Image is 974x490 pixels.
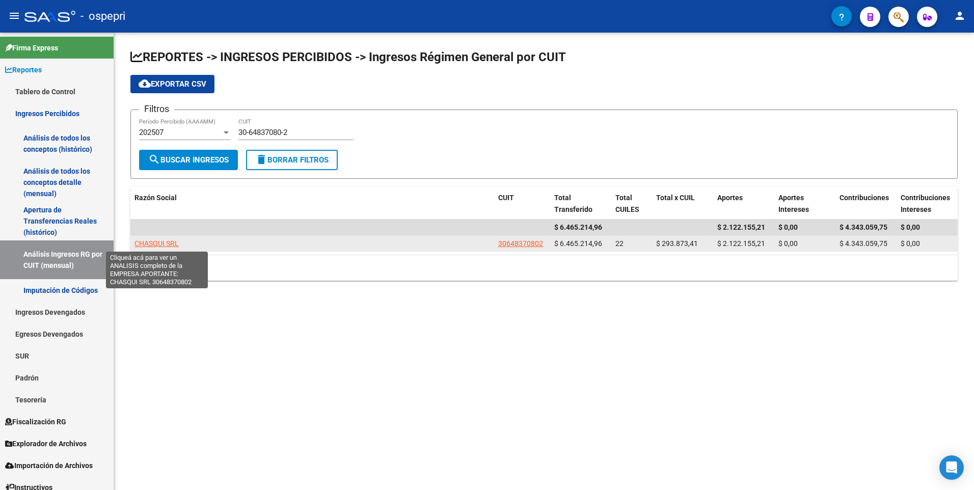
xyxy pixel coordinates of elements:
span: Firma Express [5,42,58,53]
mat-icon: menu [8,10,20,22]
span: $ 4.343.059,75 [840,223,887,231]
span: $ 0,00 [901,223,920,231]
span: $ 4.343.059,75 [840,239,887,248]
span: $ 6.465.214,96 [554,223,602,231]
span: Aportes [717,194,743,202]
span: Aportes Intereses [778,194,809,213]
span: Contribuciones Intereses [901,194,950,213]
datatable-header-cell: Contribuciones [835,187,897,221]
span: Total CUILES [615,194,639,213]
button: Buscar Ingresos [139,150,238,170]
datatable-header-cell: Total Transferido [550,187,611,221]
datatable-header-cell: Razón Social [130,187,494,221]
span: $ 0,00 [778,239,798,248]
button: Borrar Filtros [246,150,338,170]
span: - ospepri [80,5,125,28]
span: REPORTES -> INGRESOS PERCIBIDOS -> Ingresos Régimen General por CUIT [130,50,566,64]
span: Importación de Archivos [5,460,93,471]
span: Total x CUIL [656,194,695,202]
span: 22 [615,239,624,248]
span: $ 0,00 [901,239,920,248]
datatable-header-cell: Aportes Intereses [774,187,835,221]
mat-icon: cloud_download [139,77,151,90]
span: Reportes [5,64,42,75]
button: Exportar CSV [130,75,214,93]
span: $ 293.873,41 [656,239,698,248]
mat-icon: search [148,153,160,166]
mat-icon: person [954,10,966,22]
h3: Filtros [139,102,174,116]
span: $ 2.122.155,21 [717,223,765,231]
span: 30648370802 [498,239,543,248]
datatable-header-cell: Total CUILES [611,187,652,221]
span: Fiscalización RG [5,416,66,427]
span: Buscar Ingresos [148,155,229,165]
span: $ 6.465.214,96 [554,239,602,248]
span: CHASQUI SRL [134,239,179,248]
datatable-header-cell: Contribuciones Intereses [897,187,958,221]
span: Borrar Filtros [255,155,329,165]
datatable-header-cell: Aportes [713,187,774,221]
span: $ 2.122.155,21 [717,239,765,248]
span: CUIT [498,194,514,202]
span: Exportar CSV [139,79,206,89]
span: Razón Social [134,194,177,202]
datatable-header-cell: CUIT [494,187,550,221]
span: Contribuciones [840,194,889,202]
span: 202507 [139,128,164,137]
mat-icon: delete [255,153,267,166]
span: $ 0,00 [778,223,798,231]
datatable-header-cell: Total x CUIL [652,187,713,221]
span: Explorador de Archivos [5,438,87,449]
div: Open Intercom Messenger [939,455,964,480]
span: Total Transferido [554,194,592,213]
